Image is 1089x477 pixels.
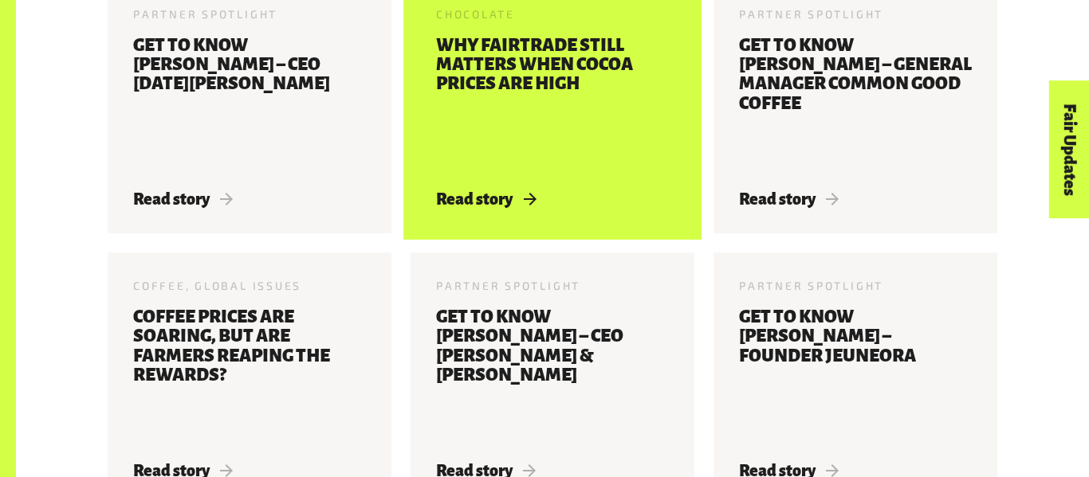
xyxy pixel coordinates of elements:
span: Read story [739,190,839,208]
h3: Get to know [PERSON_NAME] – CEO [PERSON_NAME] & [PERSON_NAME] [436,307,669,443]
h3: Get to know [PERSON_NAME] – General Manager Common Good Coffee [739,36,972,171]
h3: Get to know [PERSON_NAME] – CEO [DATE][PERSON_NAME] [133,36,366,171]
span: Coffee, Global Issues [133,279,301,292]
span: Read story [436,190,536,208]
h3: Coffee prices are soaring, but are farmers reaping the rewards? [133,307,366,443]
span: Partner Spotlight [133,7,277,21]
span: Read story [133,190,233,208]
h3: Get to know [PERSON_NAME] – Founder Jeuneora [739,307,972,443]
span: Chocolate [436,7,515,21]
span: Partner Spotlight [739,7,883,21]
span: Partner Spotlight [436,279,580,292]
span: Partner Spotlight [739,279,883,292]
h3: Why Fairtrade still matters when cocoa prices are high [436,36,669,171]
